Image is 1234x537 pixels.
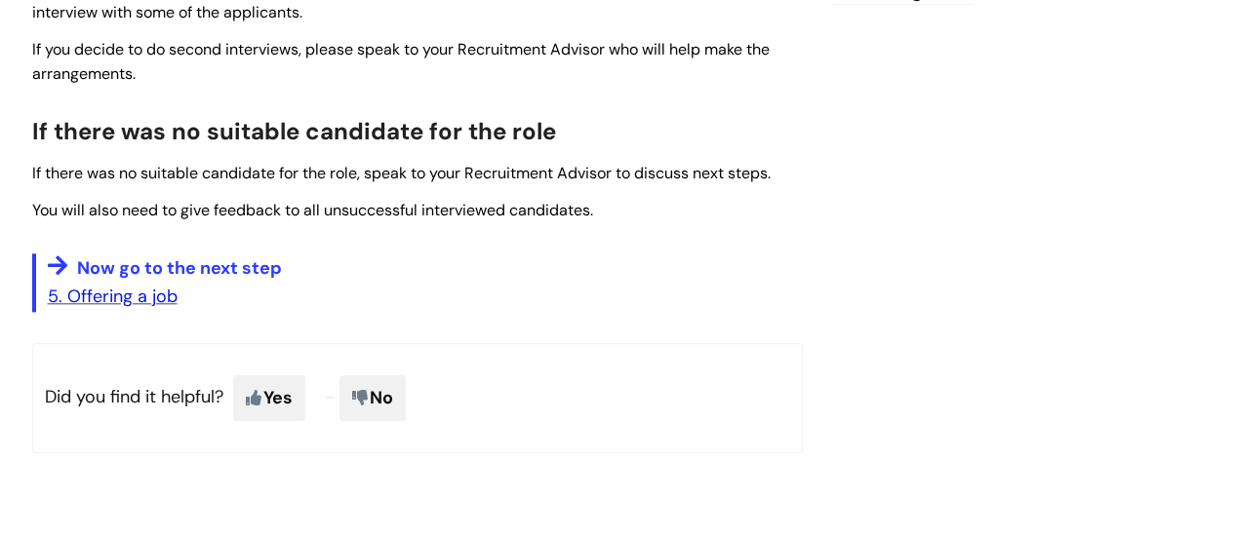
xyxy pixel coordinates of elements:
[32,343,803,452] p: Did you find it helpful?
[32,163,771,183] span: If there was no suitable candidate for the role, speak to your Recruitment Advisor to discuss nex...
[32,39,770,84] span: If you decide to do second interviews, please speak to your Recruitment Advisor who will help mak...
[32,116,556,146] span: If there was no suitable candidate for the role
[32,200,593,220] span: You will also need to give feedback to all unsuccessful interviewed candidates.
[233,375,305,420] span: Yes
[48,285,178,308] a: 5. Offering a job
[77,256,282,280] span: Now go to the next step
[339,375,406,420] span: No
